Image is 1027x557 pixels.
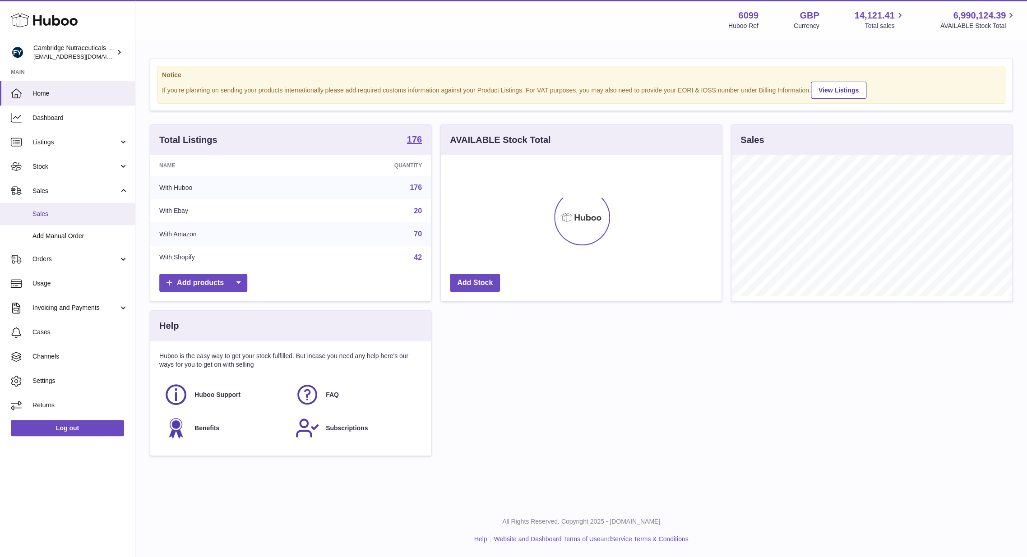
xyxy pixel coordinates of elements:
a: Log out [11,420,124,436]
span: Total sales [865,22,905,30]
a: 6,990,124.39 AVAILABLE Stock Total [940,9,1016,30]
div: Huboo Ref [728,22,759,30]
h3: Help [159,320,179,332]
h3: Total Listings [159,134,217,146]
h3: Sales [740,134,764,146]
span: Huboo Support [194,391,241,399]
td: With Huboo [150,176,304,199]
div: Currency [794,22,819,30]
a: 20 [414,207,422,215]
li: and [490,535,688,543]
a: 42 [414,253,422,261]
span: FAQ [326,391,339,399]
span: Listings [32,138,119,147]
span: Settings [32,377,128,385]
span: Add Manual Order [32,232,128,240]
td: With Ebay [150,199,304,223]
h3: AVAILABLE Stock Total [450,134,551,146]
span: Returns [32,401,128,410]
strong: GBP [800,9,819,22]
th: Name [150,155,304,176]
span: Orders [32,255,119,263]
a: Help [474,535,487,543]
strong: Notice [162,71,1000,79]
th: Quantity [304,155,431,176]
a: Add Stock [450,274,500,292]
strong: 176 [407,135,422,144]
strong: 6099 [738,9,759,22]
a: Benefits [164,416,286,440]
p: All Rights Reserved. Copyright 2025 - [DOMAIN_NAME] [143,517,1020,526]
span: Sales [32,187,119,195]
span: 14,121.41 [854,9,894,22]
span: Channels [32,352,128,361]
a: Huboo Support [164,382,286,407]
a: Website and Dashboard Terms of Use [494,535,600,543]
td: With Amazon [150,222,304,246]
a: 70 [414,230,422,238]
span: 6,990,124.39 [953,9,1006,22]
a: 176 [407,135,422,146]
a: FAQ [295,382,417,407]
p: Huboo is the easy way to get your stock fulfilled. But incase you need any help here's our ways f... [159,352,422,369]
span: Cases [32,328,128,336]
a: 176 [410,184,422,191]
span: Invoicing and Payments [32,304,119,312]
span: Usage [32,279,128,288]
div: Cambridge Nutraceuticals Ltd [33,44,115,61]
td: With Shopify [150,246,304,269]
span: AVAILABLE Stock Total [940,22,1016,30]
a: View Listings [811,82,866,99]
a: Service Terms & Conditions [611,535,689,543]
a: Add products [159,274,247,292]
img: huboo@camnutra.com [11,46,24,59]
span: Subscriptions [326,424,368,433]
span: Dashboard [32,114,128,122]
span: Sales [32,210,128,218]
span: Home [32,89,128,98]
span: [EMAIL_ADDRESS][DOMAIN_NAME] [33,53,133,60]
span: Stock [32,162,119,171]
span: Benefits [194,424,219,433]
div: If you're planning on sending your products internationally please add required customs informati... [162,80,1000,99]
a: Subscriptions [295,416,417,440]
a: 14,121.41 Total sales [854,9,905,30]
